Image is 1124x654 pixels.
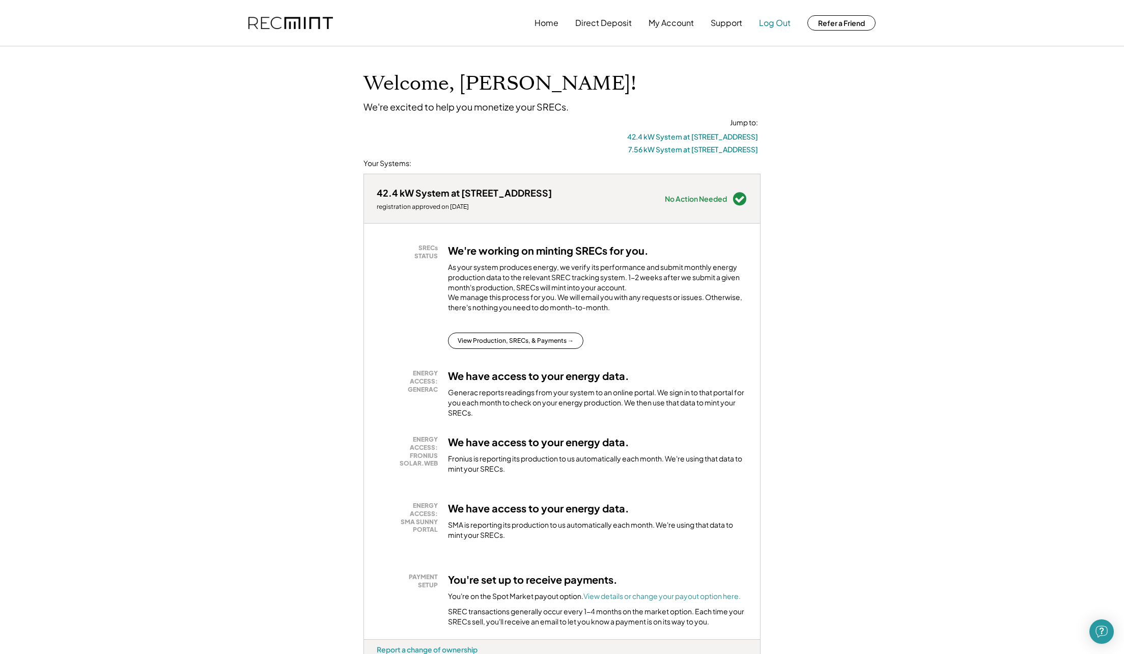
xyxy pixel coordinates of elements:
div: ENERGY ACCESS: GENERAC [382,369,438,393]
button: View Production, SRECs, & Payments → [448,333,583,349]
div: Fronius is reporting its production to us automatically each month. We're using that data to mint... [448,454,747,474]
div: As your system produces energy, we verify its performance and submit monthly energy production da... [448,262,747,317]
div: SMA is reporting its production to us automatically each month. We're using that data to mint you... [448,520,747,540]
h3: We have access to your energy data. [448,435,629,449]
button: 42.4 kW System at [STREET_ADDRESS] [627,130,758,143]
div: registration approved on [DATE] [377,203,552,211]
div: ENERGY ACCESS: SMA SUNNY PORTAL [382,502,438,533]
button: 7.56 kW System at [STREET_ADDRESS] [628,143,758,156]
button: Home [535,13,558,33]
div: You're on the Spot Market payout option. [448,591,741,602]
img: recmint-logotype%403x.png [248,17,333,30]
div: We're excited to help you monetize your SRECs. [363,101,569,113]
h3: We're working on minting SRECs for you. [448,244,649,257]
h3: You're set up to receive payments. [448,573,617,586]
div: Report a change of ownership [377,645,477,654]
div: 42.4 kW System at [STREET_ADDRESS] [377,187,552,199]
div: Jump to: [730,118,758,128]
div: Open Intercom Messenger [1089,619,1114,644]
div: SRECs STATUS [382,244,438,260]
button: My Account [649,13,694,33]
div: SREC transactions generally occur every 1-4 months on the market option. Each time your SRECs sel... [448,607,747,626]
h3: We have access to your energy data. [448,502,629,515]
button: Direct Deposit [575,13,632,33]
div: ENERGY ACCESS: FRONIUS SOLAR.WEB [382,435,438,467]
div: PAYMENT SETUP [382,573,438,589]
div: No Action Needed [665,195,727,202]
h3: We have access to your energy data. [448,369,629,383]
button: Refer a Friend [807,15,876,31]
div: Generac reports readings from your system to an online portal. We sign in to that portal for you ... [448,388,747,418]
div: Your Systems: [363,158,411,169]
button: Log Out [759,13,791,33]
a: View details or change your payout option here. [583,591,741,601]
button: Support [711,13,742,33]
h1: Welcome, [PERSON_NAME]! [363,72,636,96]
